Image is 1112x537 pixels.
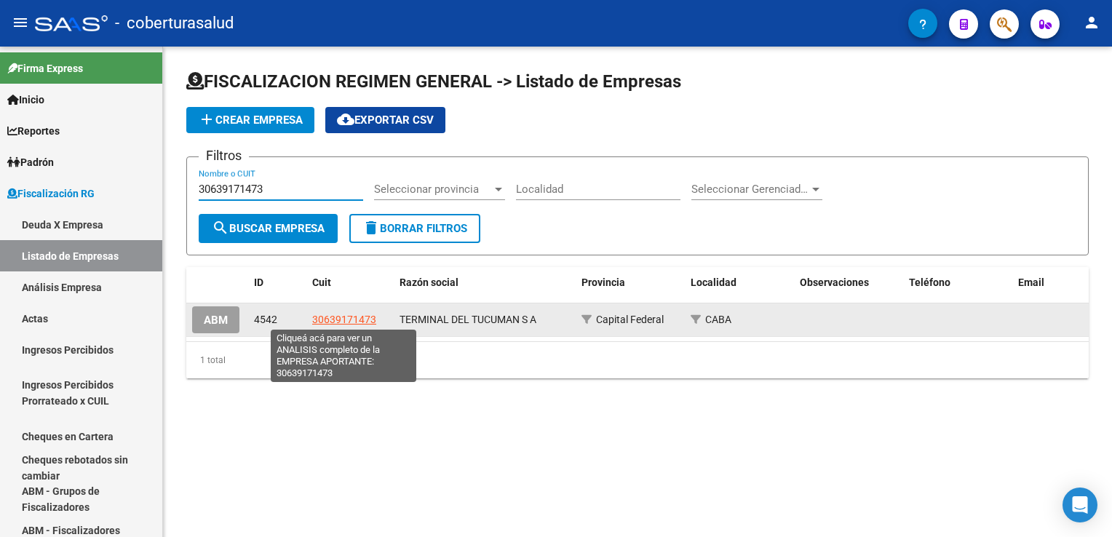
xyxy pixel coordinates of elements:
span: Inicio [7,92,44,108]
span: Seleccionar Gerenciador [691,183,809,196]
span: Exportar CSV [337,114,434,127]
button: ABM [192,306,239,333]
span: Localidad [691,277,736,288]
datatable-header-cell: Localidad [685,267,794,298]
button: Exportar CSV [325,107,445,133]
span: Provincia [581,277,625,288]
button: Borrar Filtros [349,214,480,243]
span: 4542 [254,314,277,325]
span: Email [1018,277,1044,288]
datatable-header-cell: Razón social [394,267,576,298]
span: Teléfono [909,277,950,288]
mat-icon: add [198,111,215,128]
span: Cuit [312,277,331,288]
mat-icon: menu [12,14,29,31]
span: Seleccionar provincia [374,183,492,196]
button: Crear Empresa [186,107,314,133]
datatable-header-cell: Observaciones [794,267,903,298]
span: Reportes [7,123,60,139]
span: FISCALIZACION REGIMEN GENERAL -> Listado de Empresas [186,71,681,92]
span: Borrar Filtros [362,222,467,235]
div: Open Intercom Messenger [1063,488,1097,522]
div: 1 total [186,342,1089,378]
mat-icon: search [212,219,229,236]
span: Razón social [400,277,458,288]
datatable-header-cell: ID [248,267,306,298]
span: TERMINAL DEL TUCUMAN S A [400,314,536,325]
mat-icon: person [1083,14,1100,31]
span: ABM [204,314,228,327]
span: Buscar Empresa [212,222,325,235]
span: - coberturasalud [115,7,234,39]
mat-icon: delete [362,219,380,236]
span: Firma Express [7,60,83,76]
span: Crear Empresa [198,114,303,127]
datatable-header-cell: Teléfono [903,267,1012,298]
button: Buscar Empresa [199,214,338,243]
span: Capital Federal [596,314,664,325]
h3: Filtros [199,146,249,166]
datatable-header-cell: Cuit [306,267,394,298]
datatable-header-cell: Provincia [576,267,685,298]
span: Padrón [7,154,54,170]
span: Fiscalización RG [7,186,95,202]
mat-icon: cloud_download [337,111,354,128]
span: CABA [705,314,731,325]
span: ID [254,277,263,288]
span: Observaciones [800,277,869,288]
span: 30639171473 [312,314,376,325]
